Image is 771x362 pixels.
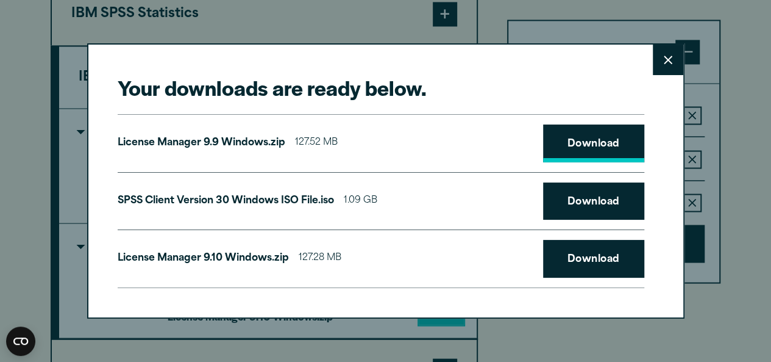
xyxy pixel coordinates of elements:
[543,125,644,162] a: Download
[299,250,341,267] span: 127.28 MB
[118,192,334,210] p: SPSS Client Version 30 Windows ISO File.iso
[118,134,285,152] p: License Manager 9.9 Windows.zip
[118,74,644,101] h2: Your downloads are ready below.
[295,134,338,152] span: 127.52 MB
[344,192,377,210] span: 1.09 GB
[543,240,644,278] a: Download
[6,327,35,356] button: Open CMP widget
[543,183,644,220] a: Download
[118,250,289,267] p: License Manager 9.10 Windows.zip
